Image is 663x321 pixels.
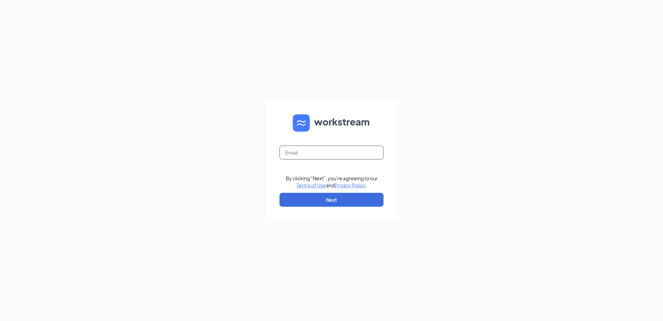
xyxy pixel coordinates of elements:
[296,182,326,188] a: Terms of Use
[279,146,384,159] input: Email
[335,182,365,188] a: Privacy Policy
[286,175,378,189] div: By clicking "Next", you're agreeing to our and .
[293,114,370,132] img: WS logo and Workstream text
[279,193,384,207] button: Next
